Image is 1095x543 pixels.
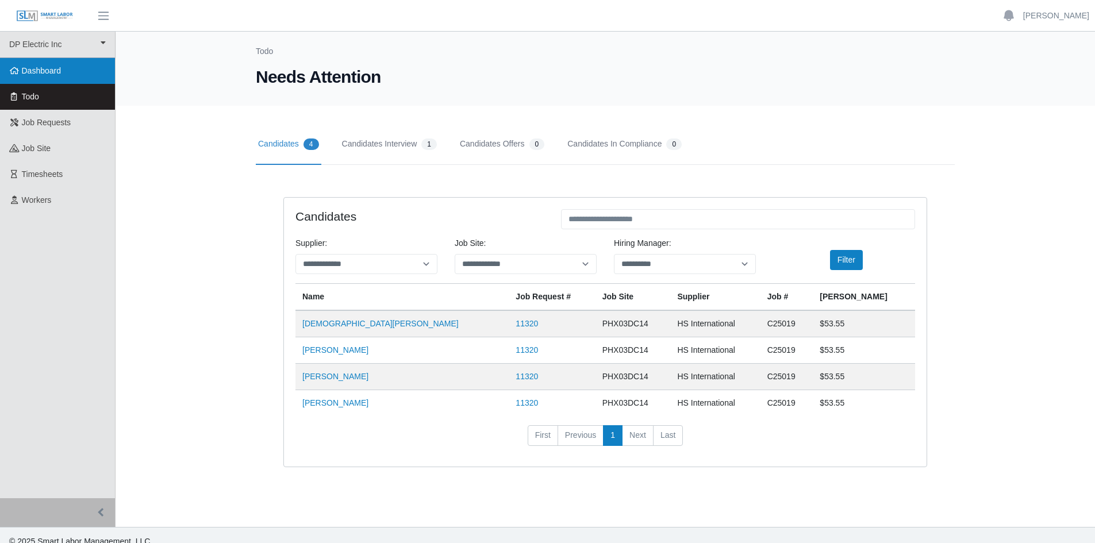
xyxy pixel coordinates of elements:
[509,284,595,311] th: Job Request #
[830,250,863,270] button: Filter
[760,284,813,311] th: Job #
[603,425,623,446] a: 1
[760,310,813,337] td: C25019
[670,364,760,390] td: HS International
[760,364,813,390] td: C25019
[813,284,915,311] th: [PERSON_NAME]
[22,118,71,127] span: Job Requests
[340,124,439,165] a: Candidates Interview
[256,124,321,165] a: Candidates
[22,144,51,153] span: job site
[458,124,547,165] a: Candidates Offers
[813,337,915,364] td: $53.55
[295,284,509,311] th: Name
[302,398,368,407] a: [PERSON_NAME]
[516,345,538,355] a: 11320
[302,319,459,328] a: [DEMOGRAPHIC_DATA][PERSON_NAME]
[760,390,813,417] td: C25019
[595,390,671,417] td: PHX03DC14
[516,319,538,328] a: 11320
[670,337,760,364] td: HS International
[455,237,486,249] label: job site:
[295,209,544,224] h4: Candidates
[302,372,368,381] a: [PERSON_NAME]
[670,310,760,337] td: HS International
[22,170,63,179] span: Timesheets
[813,364,915,390] td: $53.55
[760,337,813,364] td: C25019
[22,92,39,101] span: Todo
[1023,10,1089,22] a: [PERSON_NAME]
[595,284,671,311] th: job site
[256,124,955,165] nav: Tabs
[614,237,671,249] label: Hiring Manager:
[529,138,545,150] span: 0
[670,390,760,417] td: HS International
[516,372,538,381] a: 11320
[516,398,538,407] a: 11320
[813,310,915,337] td: $53.55
[670,284,760,311] th: Supplier
[595,337,671,364] td: PHX03DC14
[302,345,368,355] a: [PERSON_NAME]
[22,195,52,205] span: Workers
[295,237,327,249] label: Supplier:
[595,310,671,337] td: PHX03DC14
[565,124,684,165] a: Candidates In Compliance
[595,364,671,390] td: PHX03DC14
[256,67,955,87] h1: Needs Attention
[16,10,74,22] img: SLM Logo
[303,138,319,150] span: 4
[421,138,437,150] span: 1
[813,390,915,417] td: $53.55
[256,47,273,56] a: Todo
[666,138,682,150] span: 0
[256,45,955,67] nav: Breadcrumb
[295,425,915,455] nav: pagination
[22,66,62,75] span: Dashboard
